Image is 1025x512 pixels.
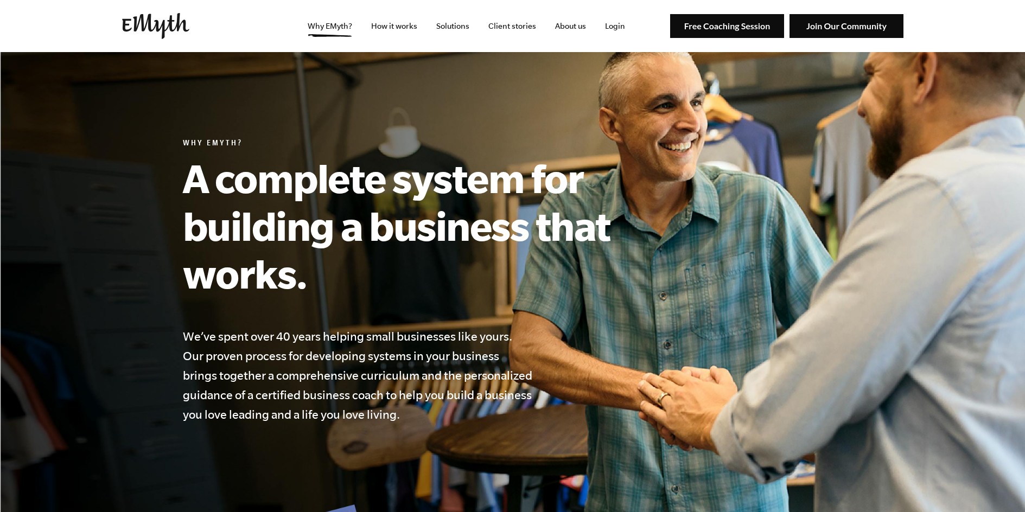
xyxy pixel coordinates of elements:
img: Join Our Community [790,14,903,39]
h1: A complete system for building a business that works. [183,154,660,297]
h4: We’ve spent over 40 years helping small businesses like yours. Our proven process for developing ... [183,327,534,424]
img: Free Coaching Session [670,14,784,39]
img: EMyth [122,13,189,39]
h6: Why EMyth? [183,139,660,150]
